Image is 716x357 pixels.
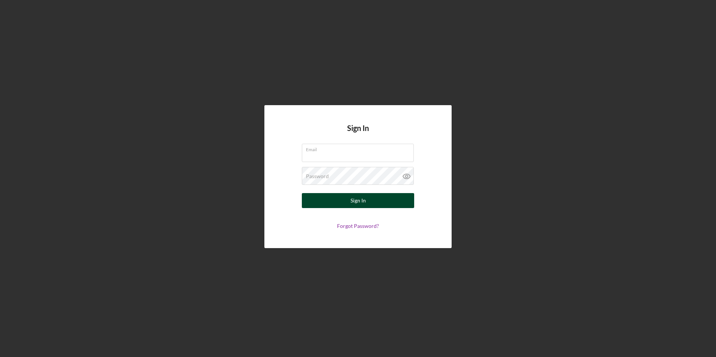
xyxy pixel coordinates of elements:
a: Forgot Password? [337,223,379,229]
div: Sign In [351,193,366,208]
h4: Sign In [347,124,369,144]
button: Sign In [302,193,414,208]
label: Password [306,173,329,179]
label: Email [306,144,414,152]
